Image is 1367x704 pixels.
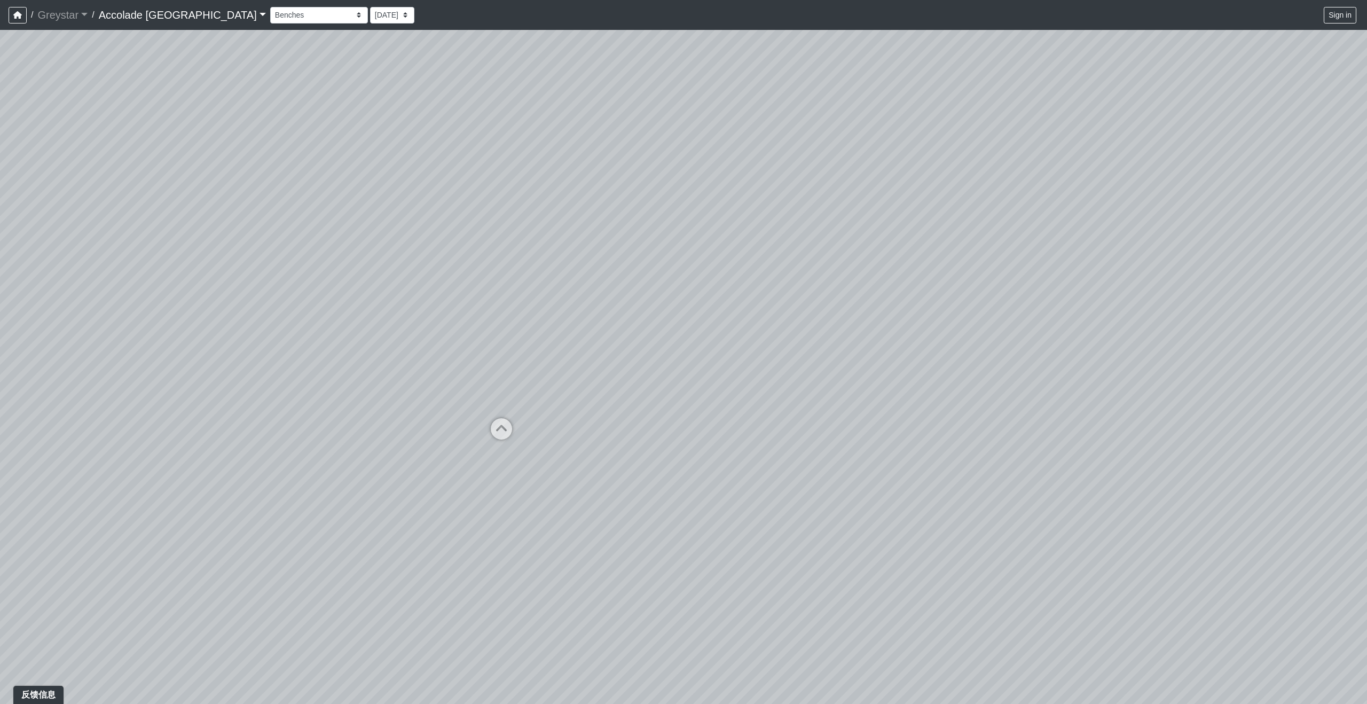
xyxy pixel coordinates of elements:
span: / [27,4,37,26]
a: Accolade [GEOGRAPHIC_DATA] [99,4,266,26]
a: Greystar [37,4,88,26]
button: Sign in [1324,7,1356,24]
iframe: Ybug feedback widget [8,683,69,704]
span: / [88,4,98,26]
